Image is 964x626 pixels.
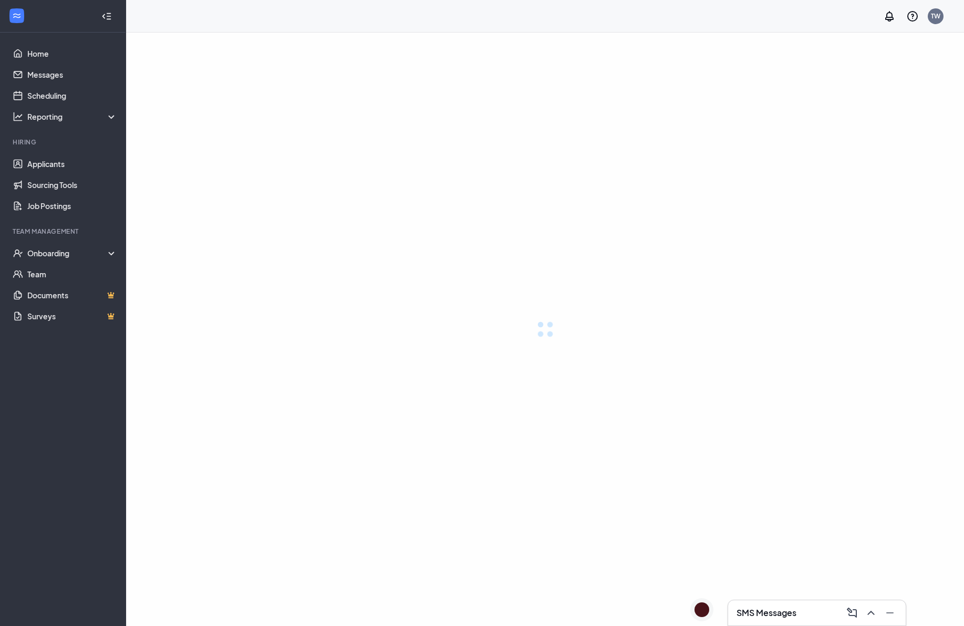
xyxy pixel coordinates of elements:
a: DocumentsCrown [27,285,117,306]
svg: Collapse [101,11,112,22]
svg: QuestionInfo [906,10,919,23]
div: TW [931,12,940,20]
svg: Minimize [884,607,896,619]
a: Job Postings [27,195,117,216]
button: ComposeMessage [843,604,859,621]
a: Messages [27,64,117,85]
button: Minimize [880,604,897,621]
h3: SMS Messages [737,607,796,619]
div: Reporting [27,111,118,122]
svg: ComposeMessage [846,607,858,619]
a: Scheduling [27,85,117,106]
button: ChevronUp [862,604,878,621]
a: Team [27,264,117,285]
a: Home [27,43,117,64]
svg: Analysis [13,111,23,122]
svg: Notifications [883,10,896,23]
svg: WorkstreamLogo [12,11,22,21]
a: Sourcing Tools [27,174,117,195]
svg: UserCheck [13,248,23,258]
svg: ChevronUp [865,607,877,619]
div: Hiring [13,138,115,147]
div: Onboarding [27,248,118,258]
div: Team Management [13,227,115,236]
a: Applicants [27,153,117,174]
a: SurveysCrown [27,306,117,327]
